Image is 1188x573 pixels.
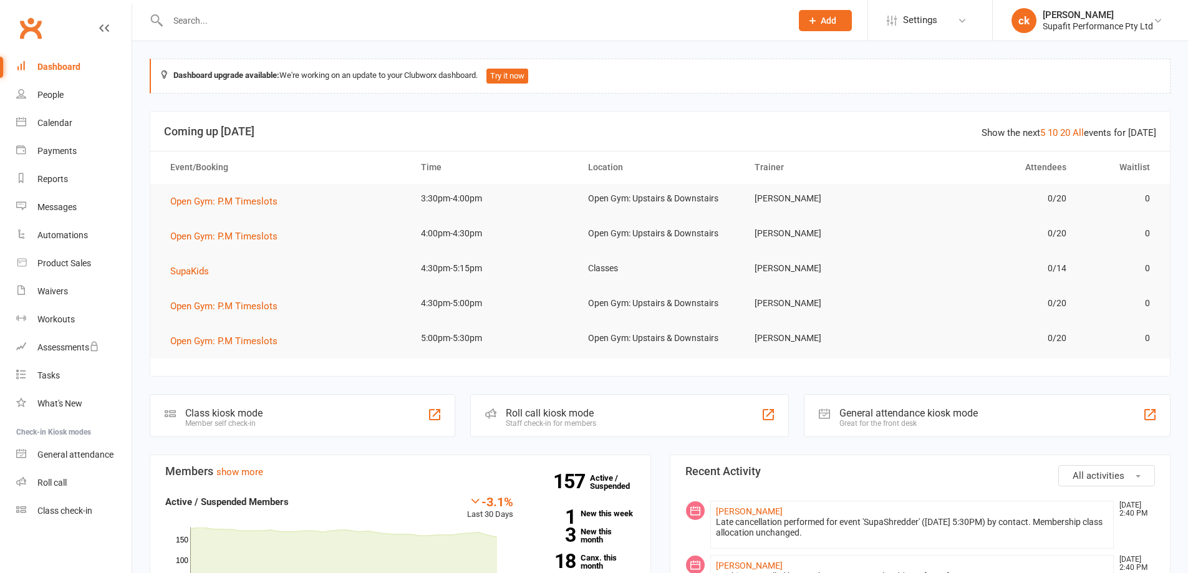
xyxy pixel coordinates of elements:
a: 157Active / Suspended [590,465,645,499]
div: We're working on an update to your Clubworx dashboard. [150,59,1171,94]
div: General attendance [37,450,113,460]
h3: Recent Activity [685,465,1156,478]
div: Supafit Performance Pty Ltd [1043,21,1153,32]
div: Calendar [37,118,72,128]
div: People [37,90,64,100]
td: 0 [1078,184,1161,213]
span: Add [821,16,836,26]
td: 0/20 [910,219,1078,248]
div: Assessments [37,342,99,352]
span: Open Gym: P.M Timeslots [170,335,278,347]
th: Time [410,152,577,183]
strong: Active / Suspended Members [165,496,289,508]
a: Automations [16,221,132,249]
a: [PERSON_NAME] [716,561,783,571]
div: Waivers [37,286,68,296]
th: Waitlist [1078,152,1161,183]
td: 0 [1078,219,1161,248]
span: Settings [903,6,937,34]
td: 3:30pm-4:00pm [410,184,577,213]
button: Open Gym: P.M Timeslots [170,299,286,314]
div: -3.1% [467,494,513,508]
td: [PERSON_NAME] [743,324,910,353]
td: 4:30pm-5:15pm [410,254,577,283]
div: Roll call [37,478,67,488]
a: Product Sales [16,249,132,277]
td: [PERSON_NAME] [743,184,910,213]
time: [DATE] 2:40 PM [1113,556,1154,572]
td: Open Gym: Upstairs & Downstairs [577,289,744,318]
a: Calendar [16,109,132,137]
div: Roll call kiosk mode [506,407,596,419]
td: Open Gym: Upstairs & Downstairs [577,219,744,248]
a: Clubworx [15,12,46,44]
a: Workouts [16,306,132,334]
a: General attendance kiosk mode [16,441,132,469]
div: Workouts [37,314,75,324]
td: Open Gym: Upstairs & Downstairs [577,184,744,213]
a: Reports [16,165,132,193]
a: All [1073,127,1084,138]
td: [PERSON_NAME] [743,254,910,283]
button: SupaKids [170,264,218,279]
button: All activities [1058,465,1155,486]
button: Add [799,10,852,31]
div: Last 30 Days [467,494,513,521]
td: 0/20 [910,324,1078,353]
td: 0 [1078,289,1161,318]
td: 0/14 [910,254,1078,283]
th: Attendees [910,152,1078,183]
button: Open Gym: P.M Timeslots [170,194,286,209]
a: Class kiosk mode [16,497,132,525]
div: Reports [37,174,68,184]
div: Class check-in [37,506,92,516]
div: Tasks [37,370,60,380]
div: [PERSON_NAME] [1043,9,1153,21]
div: General attendance kiosk mode [839,407,978,419]
div: What's New [37,398,82,408]
td: [PERSON_NAME] [743,289,910,318]
div: Late cancellation performed for event 'SupaShredder' ([DATE] 5:30PM) by contact. Membership class... [716,517,1109,538]
div: ck [1012,8,1036,33]
div: Payments [37,146,77,156]
strong: 3 [532,526,576,544]
div: Messages [37,202,77,212]
a: What's New [16,390,132,418]
a: Dashboard [16,53,132,81]
th: Location [577,152,744,183]
td: 4:30pm-5:00pm [410,289,577,318]
a: Roll call [16,469,132,497]
div: Great for the front desk [839,419,978,428]
a: 5 [1040,127,1045,138]
a: People [16,81,132,109]
td: 0 [1078,324,1161,353]
a: Payments [16,137,132,165]
div: Product Sales [37,258,91,268]
td: Open Gym: Upstairs & Downstairs [577,324,744,353]
span: Open Gym: P.M Timeslots [170,196,278,207]
strong: Dashboard upgrade available: [173,70,279,80]
td: 0/20 [910,289,1078,318]
button: Open Gym: P.M Timeslots [170,334,286,349]
span: All activities [1073,470,1124,481]
a: Assessments [16,334,132,362]
span: Open Gym: P.M Timeslots [170,231,278,242]
a: Waivers [16,277,132,306]
a: Tasks [16,362,132,390]
button: Try it now [486,69,528,84]
td: 4:00pm-4:30pm [410,219,577,248]
div: Member self check-in [185,419,263,428]
div: Automations [37,230,88,240]
div: Staff check-in for members [506,419,596,428]
a: [PERSON_NAME] [716,506,783,516]
strong: 1 [532,508,576,526]
th: Trainer [743,152,910,183]
h3: Members [165,465,635,478]
a: show more [216,466,263,478]
h3: Coming up [DATE] [164,125,1156,138]
strong: 157 [553,472,590,491]
strong: 18 [532,552,576,571]
div: Class kiosk mode [185,407,263,419]
td: [PERSON_NAME] [743,219,910,248]
span: SupaKids [170,266,209,277]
